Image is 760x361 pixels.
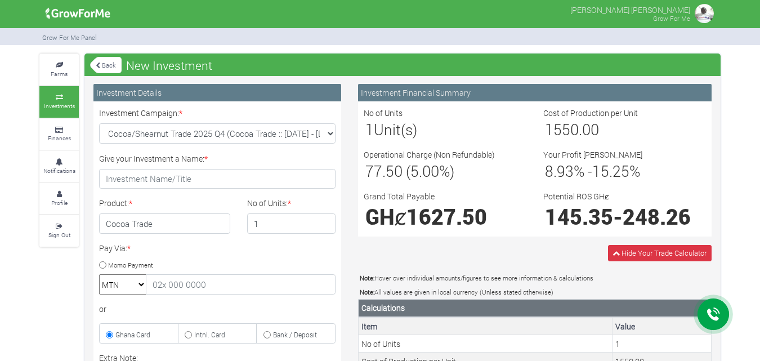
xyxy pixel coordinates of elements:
div: Investment Details [93,84,341,101]
h3: % - % [545,162,704,180]
b: Note: [360,274,374,282]
small: Momo Payment [108,260,153,269]
span: New Investment [123,54,215,77]
label: No of Units [364,107,403,119]
label: Operational Charge (Non Refundable) [364,149,495,161]
span: Hide Your Trade Calculator [622,248,707,258]
small: Intnl. Card [194,330,225,339]
small: Sign Out [48,231,70,239]
span: 1627.50 [406,203,487,230]
span: 1 [365,119,374,139]
input: 02x 000 0000 [146,274,336,295]
small: Ghana Card [115,330,150,339]
small: All values are given in local currency (Unless stated otherwise) [360,288,553,296]
td: No of Units [359,335,613,353]
h4: Cocoa Trade [99,213,230,234]
span: 1550.00 [545,119,599,139]
b: Value [615,321,635,332]
b: Note: [360,288,374,296]
a: Investments [39,86,79,117]
input: Bank / Deposit [263,331,271,338]
td: This is the number of Units [613,335,712,353]
span: 145.35 [545,203,613,230]
small: Profile [51,199,68,207]
a: Farms [39,54,79,85]
label: Pay Via: [99,242,131,254]
label: Cost of Production per Unit [543,107,638,119]
small: Bank / Deposit [273,330,317,339]
span: 15.25 [592,161,629,181]
img: growforme image [693,2,716,25]
h3: Unit(s) [365,121,525,139]
span: 8.93 [545,161,574,181]
a: Finances [39,119,79,150]
small: Grow For Me [653,14,690,23]
p: [PERSON_NAME] [PERSON_NAME] [570,2,690,16]
input: Intnl. Card [185,331,192,338]
small: Finances [48,134,71,142]
label: Give your Investment a Name: [99,153,208,164]
a: Back [90,56,122,74]
th: Calculations [359,299,712,317]
span: 248.26 [623,203,691,230]
b: Item [361,321,378,332]
small: Notifications [43,167,75,175]
label: Product: [99,197,132,209]
a: Notifications [39,151,79,182]
small: Farms [51,70,68,78]
a: Sign Out [39,215,79,246]
div: Investment Financial Summary [358,84,712,101]
small: Hover over individual amounts/figures to see more information & calculations [360,274,593,282]
label: Grand Total Payable [364,190,435,202]
label: No of Units: [247,197,291,209]
input: Ghana Card [106,331,113,338]
a: Profile [39,183,79,214]
small: Grow For Me Panel [42,33,97,42]
small: Investments [44,102,75,110]
label: Your Profit [PERSON_NAME] [543,149,642,161]
span: 77.50 (5.00%) [365,161,454,181]
input: Momo Payment [99,261,106,269]
div: or [99,303,336,315]
input: Investment Name/Title [99,169,336,189]
label: Potential ROS GHȼ [543,190,609,202]
label: Investment Campaign: [99,107,182,119]
h1: - [545,204,704,229]
h1: GHȼ [365,204,525,229]
img: growforme image [42,2,114,25]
